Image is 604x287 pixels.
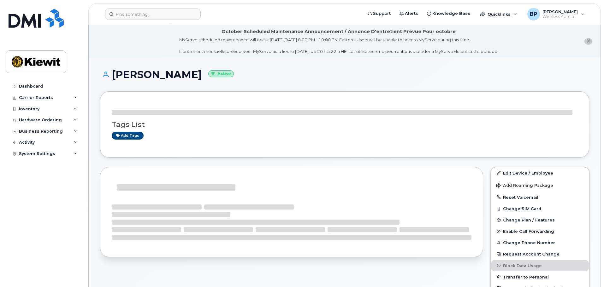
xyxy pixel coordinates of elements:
a: Edit Device / Employee [491,167,589,179]
div: October Scheduled Maintenance Announcement / Annonce D'entretient Prévue Pour octobre [222,28,456,35]
button: Enable Call Forwarding [491,226,589,237]
button: Request Account Change [491,248,589,260]
div: MyServe scheduled maintenance will occur [DATE][DATE] 8:00 PM - 10:00 PM Eastern. Users will be u... [179,37,498,55]
a: Add tags [112,132,144,140]
span: Enable Call Forwarding [503,229,554,234]
button: close notification [584,38,592,45]
button: Add Roaming Package [491,179,589,192]
span: Change Plan / Features [503,218,555,222]
button: Transfer to Personal [491,271,589,283]
h1: [PERSON_NAME] [100,69,589,80]
span: Add Roaming Package [496,183,553,189]
button: Block Data Usage [491,260,589,271]
h3: Tags List [112,121,577,129]
button: Change Plan / Features [491,214,589,226]
button: Reset Voicemail [491,192,589,203]
button: Change Phone Number [491,237,589,248]
button: Change SIM Card [491,203,589,214]
small: Active [208,70,234,77]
